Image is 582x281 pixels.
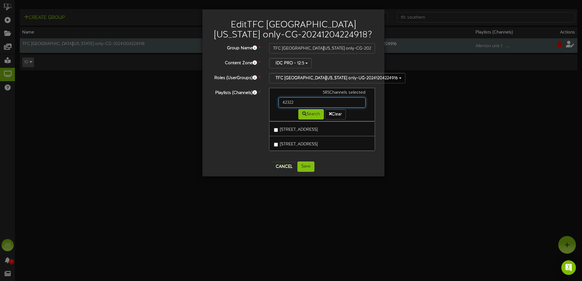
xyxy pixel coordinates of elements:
[325,109,346,120] button: Clear
[272,162,296,172] button: Cancel
[274,139,317,147] label: [STREET_ADDRESS]
[274,128,278,132] input: [STREET_ADDRESS]
[207,88,265,96] label: Playlists (Channels)
[212,20,375,40] h2: Edit TFC [GEOGRAPHIC_DATA][US_STATE] only-CG-20241204224918 ?
[269,43,375,54] input: Channel Group Name
[274,125,317,133] label: [STREET_ADDRESS]
[207,58,265,66] label: Content Zone
[269,58,312,68] button: IDC PRO - 12:5
[561,260,576,275] div: Open Intercom Messenger
[279,97,366,108] input: -- Search --
[207,73,265,81] label: Roles (UserGroups)
[298,109,324,120] button: Search
[207,43,265,51] label: Group Name
[274,143,278,147] input: [STREET_ADDRESS]
[274,90,370,97] div: 585 Channels selected
[297,161,314,172] button: Save
[269,73,405,83] button: TFC [GEOGRAPHIC_DATA][US_STATE] only-UG-20241204224916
